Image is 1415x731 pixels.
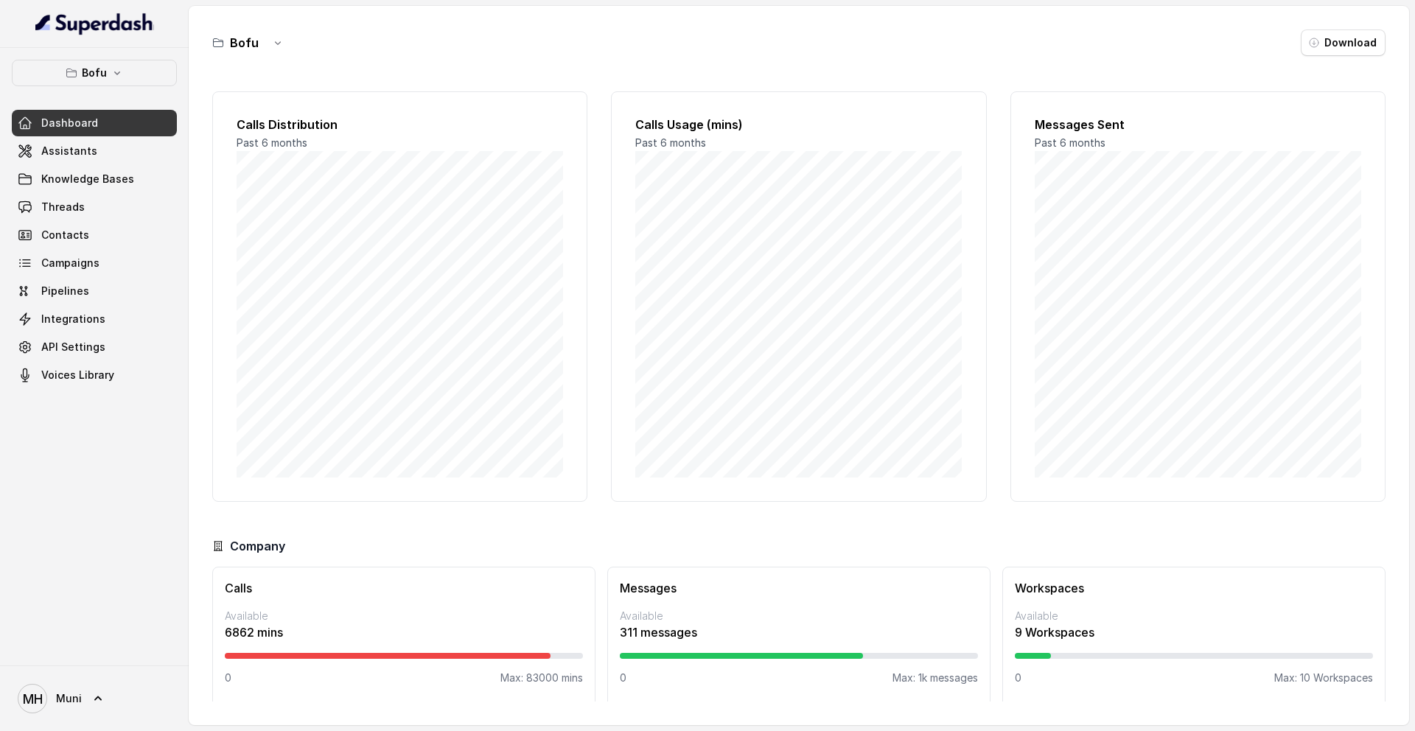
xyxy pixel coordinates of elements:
span: Past 6 months [237,136,307,149]
p: Max: 10 Workspaces [1274,671,1373,685]
span: Past 6 months [635,136,706,149]
h3: Messages [620,579,978,597]
a: Contacts [12,222,177,248]
a: Campaigns [12,250,177,276]
a: Voices Library [12,362,177,388]
h2: Messages Sent [1035,116,1361,133]
p: Available [620,609,978,623]
a: API Settings [12,334,177,360]
span: Integrations [41,312,105,326]
span: API Settings [41,340,105,354]
h2: Calls Usage (mins) [635,116,962,133]
span: Campaigns [41,256,99,270]
text: MH [23,691,43,707]
h3: Calls [225,579,583,597]
span: Pipelines [41,284,89,298]
p: 0 [620,671,626,685]
p: Max: 1k messages [892,671,978,685]
button: Bofu [12,60,177,86]
a: Threads [12,194,177,220]
a: Pipelines [12,278,177,304]
a: Muni [12,678,177,719]
h2: Calls Distribution [237,116,563,133]
span: Contacts [41,228,89,242]
p: 311 messages [620,623,978,641]
h3: Bofu [230,34,259,52]
button: Download [1301,29,1386,56]
span: Knowledge Bases [41,172,134,186]
p: Max: 83000 mins [500,671,583,685]
h3: Company [230,537,285,555]
a: Integrations [12,306,177,332]
span: Threads [41,200,85,214]
span: Voices Library [41,368,114,382]
span: Muni [56,691,82,706]
h3: Workspaces [1015,579,1373,597]
a: Knowledge Bases [12,166,177,192]
p: Bofu [82,64,107,82]
p: 6862 mins [225,623,583,641]
p: 0 [1015,671,1021,685]
span: Dashboard [41,116,98,130]
p: 0 [225,671,231,685]
span: Past 6 months [1035,136,1105,149]
p: Available [1015,609,1373,623]
img: light.svg [35,12,154,35]
a: Assistants [12,138,177,164]
span: Assistants [41,144,97,158]
p: Available [225,609,583,623]
p: 9 Workspaces [1015,623,1373,641]
a: Dashboard [12,110,177,136]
